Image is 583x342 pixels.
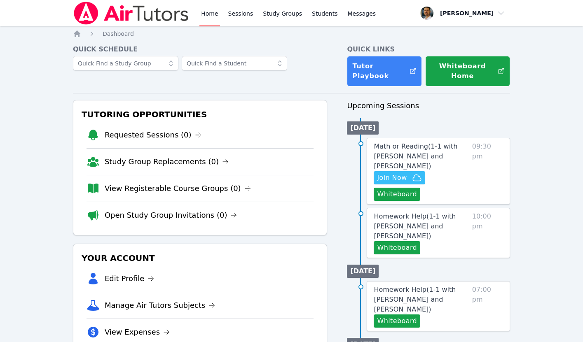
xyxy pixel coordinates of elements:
a: Math or Reading(1-1 with [PERSON_NAME] and [PERSON_NAME]) [374,142,468,171]
a: View Registerable Course Groups (0) [105,183,251,194]
span: 09:30 pm [472,142,503,201]
span: Homework Help ( 1-1 with [PERSON_NAME] and [PERSON_NAME] ) [374,286,456,313]
a: Requested Sessions (0) [105,129,201,141]
a: View Expenses [105,326,170,338]
span: Homework Help ( 1-1 with [PERSON_NAME] and [PERSON_NAME] ) [374,212,456,240]
span: 07:00 pm [472,285,503,328]
a: Manage Air Tutors Subjects [105,300,215,311]
button: Whiteboard [374,241,420,254]
button: Join Now [374,171,425,184]
h4: Quick Links [347,44,510,54]
button: Whiteboard [374,188,420,201]
a: Tutor Playbook [347,56,422,86]
li: [DATE] [347,121,379,135]
h3: Tutoring Opportunities [80,107,321,122]
span: Messages [348,9,376,18]
h4: Quick Schedule [73,44,328,54]
li: [DATE] [347,265,379,278]
a: Edit Profile [105,273,155,284]
span: Math or Reading ( 1-1 with [PERSON_NAME] and [PERSON_NAME] ) [374,142,457,170]
a: Dashboard [103,30,134,38]
img: Air Tutors [73,2,190,25]
nav: Breadcrumb [73,30,510,38]
h3: Your Account [80,251,321,265]
span: 10:00 pm [472,212,503,254]
span: Dashboard [103,30,134,37]
a: Homework Help(1-1 with [PERSON_NAME] and [PERSON_NAME]) [374,285,468,314]
input: Quick Find a Study Group [73,56,178,71]
button: Whiteboard Home [425,56,510,86]
a: Homework Help(1-1 with [PERSON_NAME] and [PERSON_NAME]) [374,212,468,241]
a: Open Study Group Invitations (0) [105,209,237,221]
a: Study Group Replacements (0) [105,156,229,168]
button: Whiteboard [374,314,420,328]
span: Join Now [377,173,407,183]
h3: Upcoming Sessions [347,100,510,112]
input: Quick Find a Student [182,56,287,71]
